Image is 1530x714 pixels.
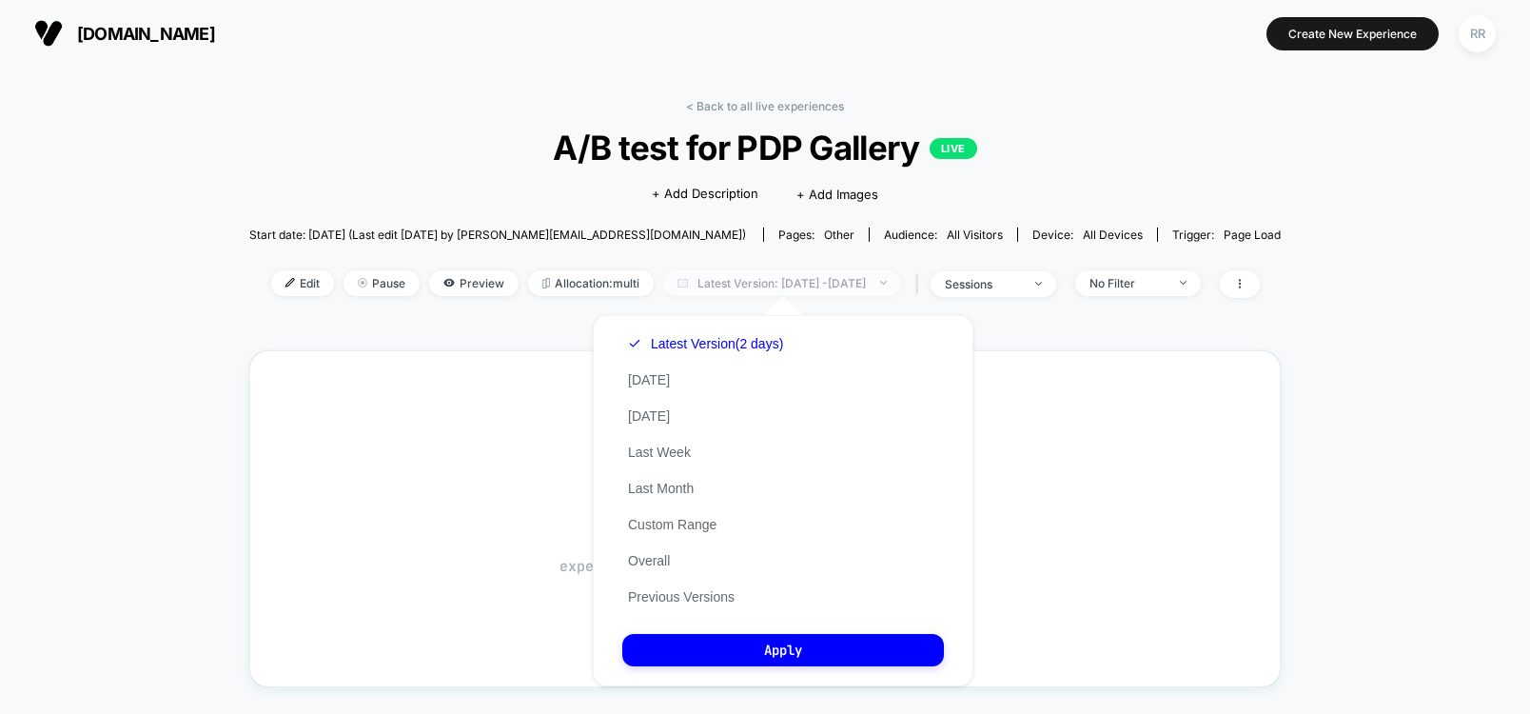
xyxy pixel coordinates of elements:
[622,444,696,461] button: Last Week
[880,281,887,285] img: end
[677,278,688,288] img: calendar
[249,228,746,242] span: Start date: [DATE] (Last edit [DATE] by [PERSON_NAME][EMAIL_ADDRESS][DOMAIN_NAME])
[622,371,676,388] button: [DATE]
[528,270,654,296] span: Allocation: multi
[622,634,944,666] button: Apply
[343,270,420,296] span: Pause
[622,335,789,352] button: Latest Version(2 days)
[29,18,221,49] button: [DOMAIN_NAME]
[559,557,971,576] span: experience just started, data will be shown soon
[1180,281,1187,285] img: end
[1172,228,1281,242] div: Trigger:
[1224,228,1281,242] span: Page Load
[945,277,1021,291] div: sessions
[652,185,758,204] span: + Add Description
[285,278,295,288] img: edit
[622,588,740,605] button: Previous Versions
[301,128,1228,168] span: A/B test for PDP Gallery
[1017,228,1157,242] span: Device:
[796,187,878,202] span: + Add Images
[429,270,519,296] span: Preview
[884,228,1003,242] div: Audience:
[622,552,676,569] button: Overall
[284,527,1246,577] span: Waiting for data…
[824,228,854,242] span: other
[686,99,844,113] a: < Back to all live experiences
[1266,17,1439,50] button: Create New Experience
[542,278,550,288] img: rebalance
[1453,14,1501,53] button: RR
[77,24,215,44] span: [DOMAIN_NAME]
[947,228,1003,242] span: All Visitors
[271,270,334,296] span: Edit
[34,19,63,48] img: Visually logo
[358,278,367,288] img: end
[930,138,977,159] p: LIVE
[1083,228,1143,242] span: all devices
[778,228,854,242] div: Pages:
[1089,276,1166,290] div: No Filter
[622,407,676,425] button: [DATE]
[622,480,699,497] button: Last Month
[1035,282,1042,286] img: end
[1459,15,1496,52] div: RR
[911,270,931,298] span: |
[663,270,901,296] span: Latest Version: [DATE] - [DATE]
[622,516,722,533] button: Custom Range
